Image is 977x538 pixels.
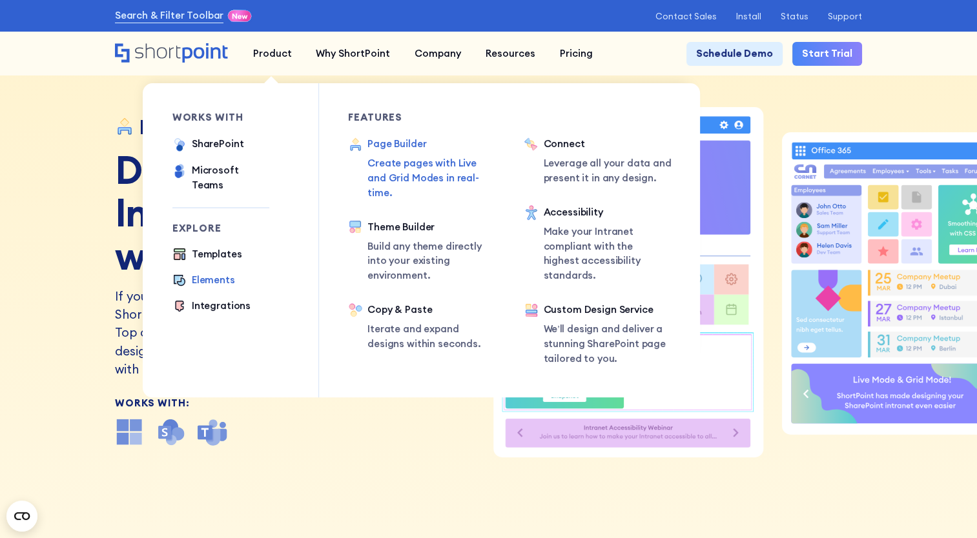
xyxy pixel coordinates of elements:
[524,303,670,368] a: Custom Design ServiceWe’ll design and deliver a stunning SharePoint page tailored to you.
[792,42,862,66] a: Start Trial
[745,389,977,538] iframe: Chat Widget
[367,220,495,235] div: Theme Builder
[348,303,495,352] a: Copy & PasteIterate and expand designs within seconds.
[544,224,671,283] p: Make your Intranet compliant with the highest accessibility standards.
[402,42,473,66] a: Company
[252,46,291,61] div: Product
[560,46,593,61] div: Pricing
[115,148,481,277] h1: Design Stunning Intranet Websites with Page Builder
[367,322,495,351] p: Iterate and expand designs within seconds.
[348,137,497,200] a: Page BuilderCreate pages with Live and Grid Modes in real-time.
[316,46,390,61] div: Why ShortPoint
[415,46,461,61] div: Company
[544,322,671,366] p: We’ll design and deliver a stunning SharePoint page tailored to you.
[192,137,244,152] div: SharePoint
[524,137,672,186] a: ConnectLeverage all your data and present it in any design.
[548,42,605,66] a: Pricing
[172,247,242,263] a: Templates
[486,46,535,61] div: Resources
[192,273,235,288] div: Elements
[303,42,402,66] a: Why ShortPoint
[348,220,495,283] a: Theme BuilderBuild any theme directly into your existing environment.
[198,417,227,446] img: microsoft teams icon
[115,43,229,64] a: Home
[367,239,495,283] p: Build any theme directly into your existing environment.
[6,501,37,532] button: Open CMP widget
[367,137,497,152] div: Page Builder
[139,116,253,139] div: Page Builder
[828,12,862,21] a: Support
[241,42,304,66] a: Product
[544,156,673,185] p: Leverage all your data and present it in any design.
[172,163,269,192] a: Microsoft Teams
[367,156,497,200] p: Create pages with Live and Grid Modes in real-time.
[172,137,244,154] a: SharePoint
[524,205,670,283] a: AccessibilityMake your Intranet compliant with the highest accessibility standards.
[544,205,671,220] div: Accessibility
[172,112,269,122] div: works with
[192,247,242,262] div: Templates
[115,398,481,408] div: Works With:
[473,42,548,66] a: Resources
[192,163,269,192] div: Microsoft Teams
[655,12,716,21] a: Contact Sales
[156,417,185,446] img: SharePoint icon
[544,137,673,152] div: Connect
[367,303,495,317] div: Copy & Paste
[736,12,761,21] a: Install
[348,112,495,122] div: Features
[115,287,418,324] h2: If you're looking for a SharePoint Builder, start with ShortPoint!
[115,323,418,378] p: Top companies are using ShortPoint's Live Mode to design, brand and build gorgeous Intranet websi...
[781,12,808,21] a: Status
[686,42,783,66] a: Schedule Demo
[172,299,251,315] a: Integrations
[115,417,144,446] img: microsoft office icon
[192,299,251,314] div: Integrations
[172,223,269,233] div: Explore
[544,303,671,317] div: Custom Design Service
[172,273,235,289] a: Elements
[115,8,224,23] a: Search & Filter Toolbar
